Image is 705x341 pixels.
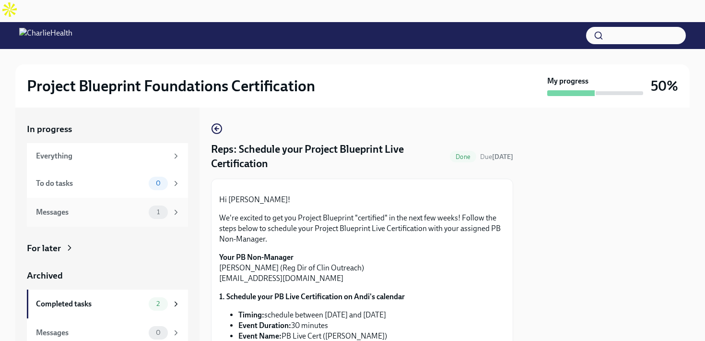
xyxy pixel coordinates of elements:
[27,123,188,135] a: In progress
[238,310,264,319] strong: Timing:
[480,153,513,161] span: Due
[27,269,188,282] a: Archived
[36,178,145,189] div: To do tasks
[219,213,505,244] p: We're excited to get you Project Blueprint "certified" in the next few weeks! Follow the steps be...
[36,151,168,161] div: Everything
[219,252,505,284] p: [PERSON_NAME] (Reg Dir of Clin Outreach) [EMAIL_ADDRESS][DOMAIN_NAME]
[547,76,588,86] strong: My progress
[27,242,61,255] div: For later
[27,290,188,318] a: Completed tasks2
[36,299,145,309] div: Completed tasks
[27,169,188,198] a: To do tasks0
[151,300,165,307] span: 2
[19,28,72,43] img: CharlieHealth
[238,321,291,330] strong: Event Duration:
[27,198,188,227] a: Messages1
[450,153,476,160] span: Done
[238,331,282,341] strong: Event Name:
[27,76,315,96] h2: Project Blueprint Foundations Certification
[238,320,505,331] li: 30 minutes
[151,208,165,216] span: 1
[219,195,505,205] p: Hi [PERSON_NAME]!
[492,153,513,161] strong: [DATE]
[219,292,405,301] strong: 1. Schedule your PB Live Certification on Andi's calendar
[36,328,145,338] div: Messages
[480,152,513,161] span: September 3rd, 2025 12:00
[219,253,294,262] strong: Your PB Non-Manager
[150,329,166,336] span: 0
[238,310,505,320] li: schedule between [DATE] and [DATE]
[651,77,678,95] h3: 50%
[150,180,166,187] span: 0
[36,207,145,218] div: Messages
[27,242,188,255] a: For later
[211,142,446,171] h4: Reps: Schedule your Project Blueprint Live Certification
[27,143,188,169] a: Everything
